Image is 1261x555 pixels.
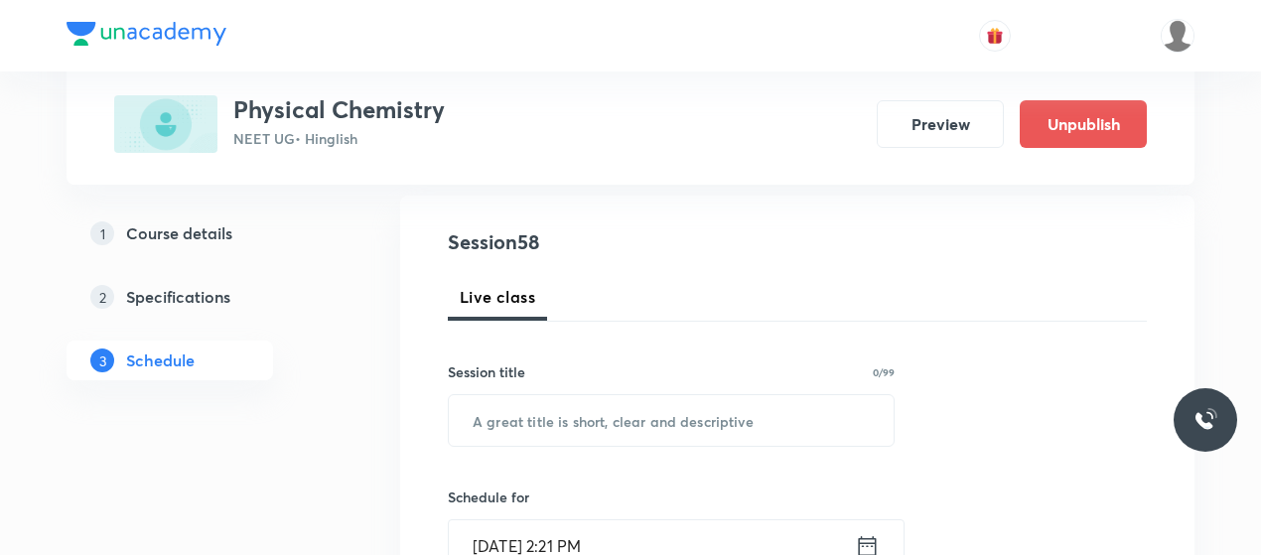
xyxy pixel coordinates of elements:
[460,285,535,309] span: Live class
[233,95,445,124] h3: Physical Chemistry
[979,20,1011,52] button: avatar
[67,22,226,46] img: Company Logo
[67,277,337,317] a: 2Specifications
[873,367,895,377] p: 0/99
[448,486,895,507] h6: Schedule for
[126,285,230,309] h5: Specifications
[448,361,525,382] h6: Session title
[233,128,445,149] p: NEET UG • Hinglish
[114,95,217,153] img: 12FA9FAC-B34F-4348-9353-1F2A8399C2DD_plus.png
[126,221,232,245] h5: Course details
[1193,408,1217,432] img: ttu
[1020,100,1147,148] button: Unpublish
[67,22,226,51] a: Company Logo
[126,348,195,372] h5: Schedule
[90,221,114,245] p: 1
[67,213,337,253] a: 1Course details
[1161,19,1194,53] img: Dhirendra singh
[90,285,114,309] p: 2
[877,100,1004,148] button: Preview
[449,395,894,446] input: A great title is short, clear and descriptive
[986,27,1004,45] img: avatar
[448,227,810,257] h4: Session 58
[90,348,114,372] p: 3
